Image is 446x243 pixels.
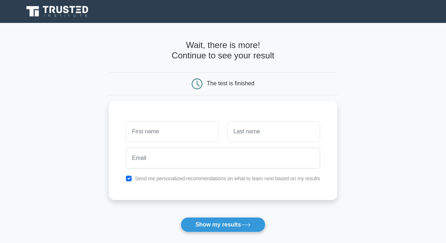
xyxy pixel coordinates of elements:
[135,176,320,181] label: Send me personalized recommendations on what to learn next based on my results
[227,121,320,142] input: Last name
[181,217,265,232] button: Show my results
[207,80,254,86] div: The test is finished
[126,121,219,142] input: First name
[109,40,337,61] h4: Wait, there is more! Continue to see your result
[126,148,320,168] input: Email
